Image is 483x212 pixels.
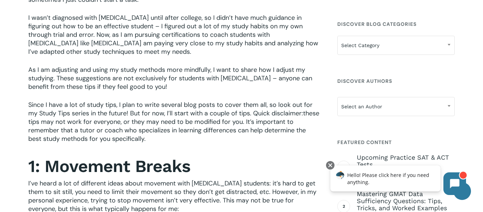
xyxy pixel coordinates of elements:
span: Select Category [338,38,454,53]
h4: Discover Authors [337,75,455,87]
span: these tips may not work for everyone, or they may need to be modified for you. It’s important to ... [28,109,319,143]
span: Select Category [337,36,455,55]
strong: 1: Movement Breaks [28,156,190,176]
span: As I am adjusting and using my study methods more mindfully, I want to share how I adjust my stud... [28,65,312,91]
h4: Featured Content [337,136,455,149]
iframe: Chatbot [323,160,473,202]
span: Upcoming Practice SAT & ACT Tests [357,154,455,168]
h4: Discover Blog Categories [337,18,455,30]
span: Select an Author [337,97,455,116]
span: I wasn’t diagnosed with [MEDICAL_DATA] until after college, so I didn’t have much guidance in fig... [28,13,318,56]
span: Since I have a lot of study tips, I plan to write several blog posts to cover them all, so look o... [28,101,313,118]
a: Upcoming Practice SAT & ACT Tests [DATE] [357,154,455,179]
span: Select an Author [338,99,454,114]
